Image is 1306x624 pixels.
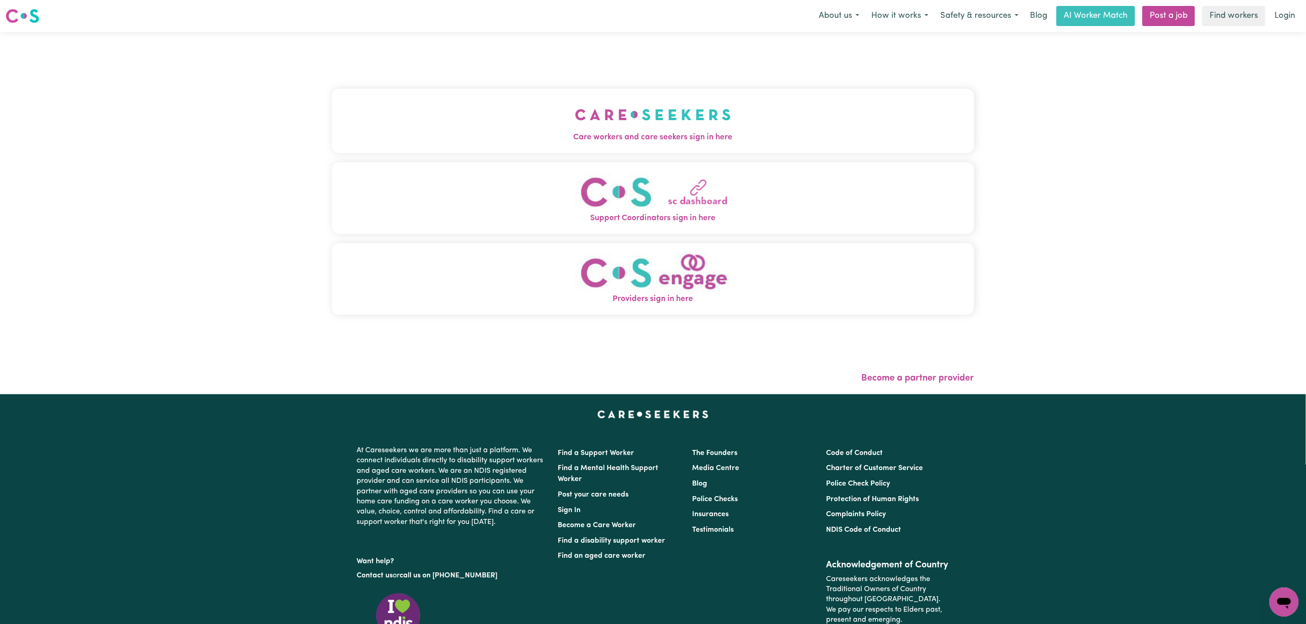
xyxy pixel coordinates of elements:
[1142,6,1195,26] a: Post a job
[558,507,581,514] a: Sign In
[332,89,974,153] button: Care workers and care seekers sign in here
[1269,6,1301,26] a: Login
[865,6,934,26] button: How it works
[826,526,901,534] a: NDIS Code of Conduct
[826,480,890,487] a: Police Check Policy
[934,6,1024,26] button: Safety & resources
[1024,6,1053,26] a: Blog
[400,572,498,579] a: call us on [PHONE_NUMBER]
[1269,587,1299,617] iframe: Button to launch messaging window, conversation in progress
[558,522,636,529] a: Become a Care Worker
[558,552,646,560] a: Find an aged care worker
[5,8,39,24] img: Careseekers logo
[692,449,737,457] a: The Founders
[826,511,886,518] a: Complaints Policy
[558,449,634,457] a: Find a Support Worker
[692,526,734,534] a: Testimonials
[332,132,974,143] span: Care workers and care seekers sign in here
[692,511,729,518] a: Insurances
[1056,6,1135,26] a: AI Worker Match
[826,560,949,571] h2: Acknowledgement of Country
[692,496,738,503] a: Police Checks
[558,465,659,483] a: Find a Mental Health Support Worker
[1202,6,1265,26] a: Find workers
[332,162,974,234] button: Support Coordinators sign in here
[558,537,666,545] a: Find a disability support worker
[332,293,974,305] span: Providers sign in here
[357,442,547,531] p: At Careseekers we are more than just a platform. We connect individuals directly to disability su...
[332,243,974,315] button: Providers sign in here
[692,465,739,472] a: Media Centre
[862,374,974,383] a: Become a partner provider
[357,572,393,579] a: Contact us
[357,567,547,584] p: or
[813,6,865,26] button: About us
[558,491,629,498] a: Post your care needs
[597,411,709,418] a: Careseekers home page
[826,449,883,457] a: Code of Conduct
[357,553,547,566] p: Want help?
[5,5,39,26] a: Careseekers logo
[692,480,707,487] a: Blog
[826,465,923,472] a: Charter of Customer Service
[332,212,974,224] span: Support Coordinators sign in here
[826,496,919,503] a: Protection of Human Rights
